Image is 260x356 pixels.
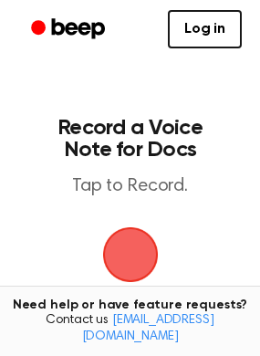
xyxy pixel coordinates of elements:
h1: Record a Voice Note for Docs [33,117,227,161]
img: Beep Logo [103,227,158,282]
a: [EMAIL_ADDRESS][DOMAIN_NAME] [82,314,214,343]
span: Contact us [11,313,249,345]
p: Tap to Record. [33,175,227,198]
a: Beep [18,12,121,47]
a: Log in [168,10,242,48]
